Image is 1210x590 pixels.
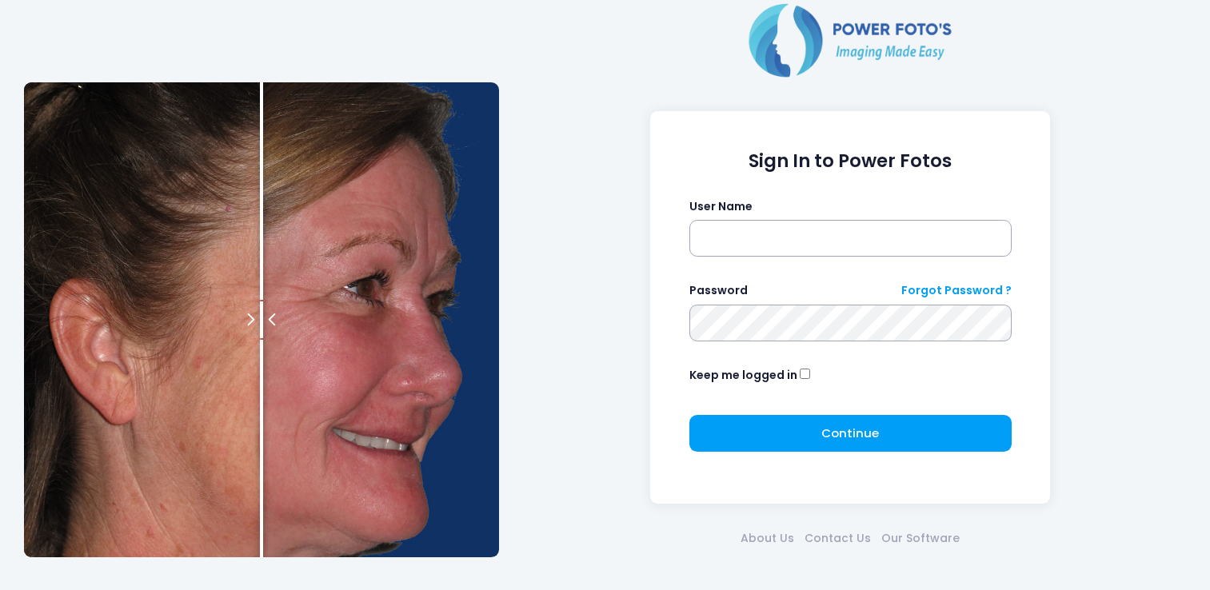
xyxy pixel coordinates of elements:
[800,530,877,547] a: Contact Us
[689,282,748,299] label: Password
[736,530,800,547] a: About Us
[689,415,1012,452] button: Continue
[689,150,1012,172] h1: Sign In to Power Fotos
[821,425,879,441] span: Continue
[877,530,965,547] a: Our Software
[689,198,753,215] label: User Name
[901,282,1012,299] a: Forgot Password ?
[689,367,797,384] label: Keep me logged in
